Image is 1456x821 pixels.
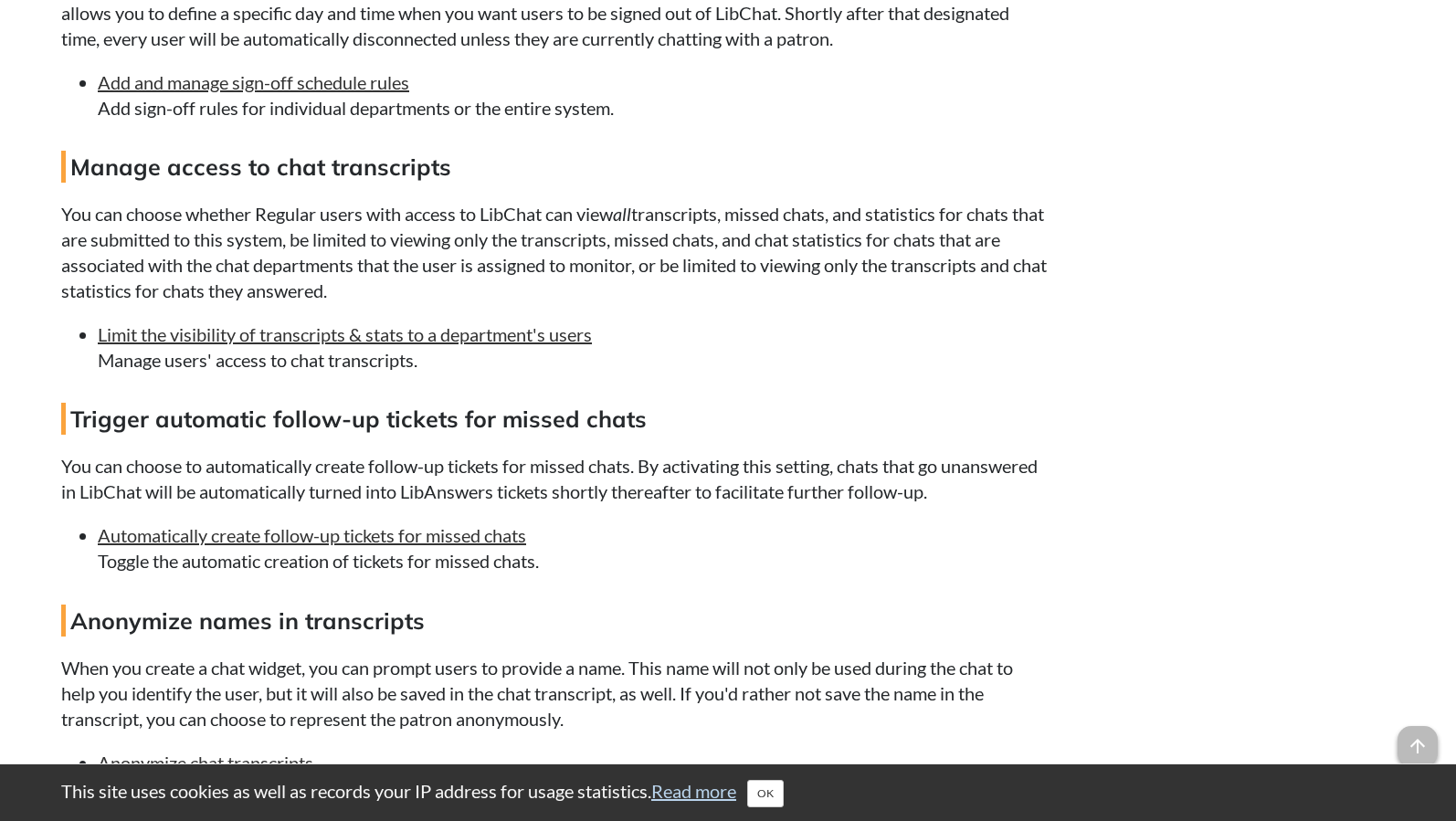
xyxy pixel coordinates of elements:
[61,655,1048,732] p: When you create a chat widget, you can prompt users to provide a name. This name will not only be...
[98,750,1048,801] li: Remove users' names from your transcripts automatically.
[1398,728,1438,750] a: arrow_upward
[747,780,784,807] button: Close
[61,403,1048,435] h4: Trigger automatic follow-up tickets for missed chats
[43,778,1413,807] div: This site uses cookies as well as records your IP address for usage statistics.
[61,151,1048,183] h4: Manage access to chat transcripts
[98,71,409,93] a: Add and manage sign-off schedule rules
[98,321,1048,373] li: Manage users' access to chat transcripts.
[61,453,1048,504] p: You can choose to automatically create follow-up tickets for missed chats. By activating this set...
[98,522,1048,574] li: Toggle the automatic creation of tickets for missed chats.
[98,524,526,546] a: Automatically create follow-up tickets for missed chats
[98,752,313,774] a: Anonymize chat transcripts
[61,201,1048,303] p: You can choose whether Regular users with access to LibChat can view transcripts, missed chats, a...
[61,605,1048,637] h4: Anonymize names in transcripts
[613,203,631,225] em: all
[651,780,736,802] a: Read more
[98,323,592,345] a: Limit the visibility of transcripts & stats to a department's users
[98,69,1048,121] li: Add sign-off rules for individual departments or the entire system.
[1398,726,1438,766] span: arrow_upward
